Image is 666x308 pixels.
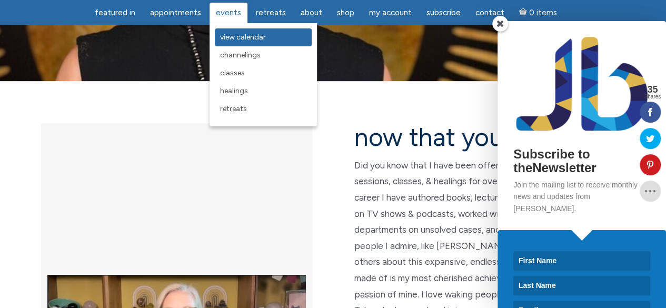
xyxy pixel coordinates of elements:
span: Healings [220,86,248,95]
a: Shop [331,3,361,23]
span: Channelings [220,51,261,59]
a: Appointments [144,3,207,23]
a: Retreats [215,100,312,118]
h2: Subscribe to theNewsletter [513,147,650,175]
a: Contact [469,3,511,23]
span: Contact [475,8,504,17]
a: featured in [88,3,142,23]
h2: now that you are here… [354,123,625,151]
span: Shares [644,94,661,100]
span: 35 [644,85,661,94]
a: Healings [215,82,312,100]
a: About [294,3,329,23]
span: My Account [369,8,412,17]
a: Channelings [215,46,312,64]
a: My Account [363,3,418,23]
input: First Name [513,251,650,271]
span: Retreats [220,104,247,113]
span: Appointments [150,8,201,17]
span: Shop [337,8,354,17]
i: Cart [519,8,529,17]
span: View Calendar [220,33,266,42]
span: About [301,8,322,17]
a: Subscribe [420,3,467,23]
span: Classes [220,68,245,77]
span: Retreats [256,8,286,17]
a: Cart0 items [513,2,563,23]
span: 0 items [529,9,556,17]
input: Last Name [513,276,650,295]
a: Classes [215,64,312,82]
span: featured in [95,8,135,17]
span: Events [216,8,241,17]
p: Join the mailing list to receive monthly news and updates from [PERSON_NAME]. [513,179,650,214]
span: Subscribe [426,8,461,17]
a: Retreats [250,3,292,23]
a: Events [210,3,247,23]
a: View Calendar [215,28,312,46]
